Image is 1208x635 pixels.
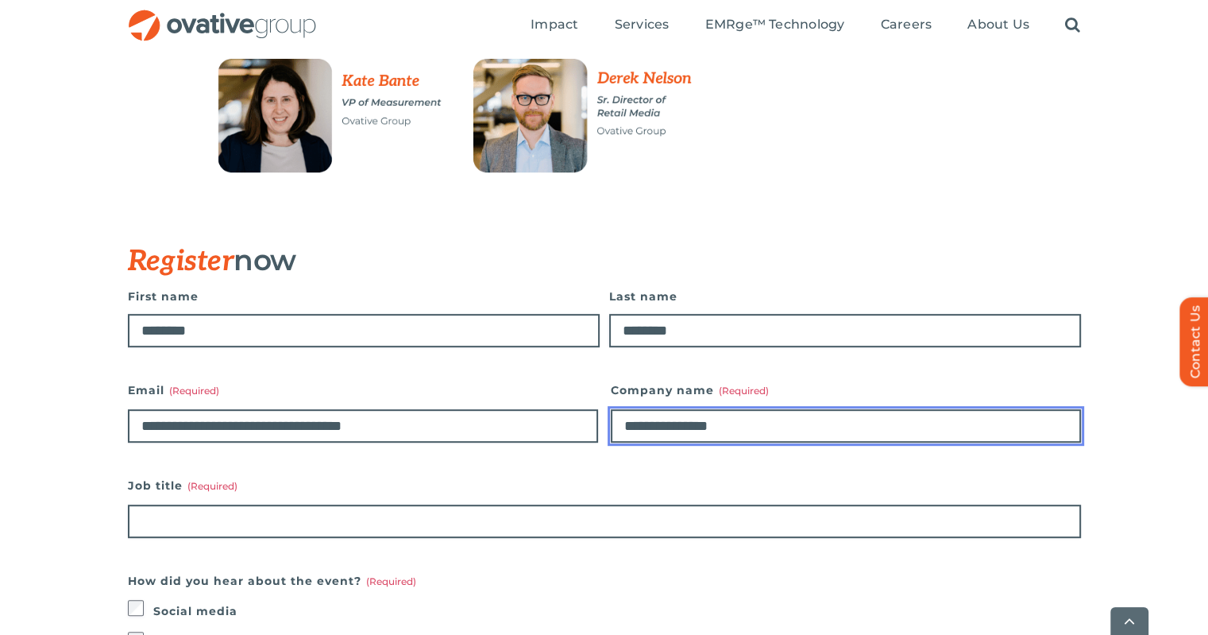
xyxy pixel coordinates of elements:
[128,474,1081,497] label: Job title
[609,285,1081,308] label: Last name
[128,244,1002,277] h3: now
[881,17,932,33] span: Careers
[967,17,1029,34] a: About Us
[881,17,932,34] a: Careers
[169,385,219,397] span: (Required)
[153,600,1081,622] label: Social media
[531,17,578,34] a: Impact
[704,17,844,34] a: EMRge™ Technology
[531,17,578,33] span: Impact
[128,285,600,308] label: First name
[187,480,237,492] span: (Required)
[615,17,670,33] span: Services
[127,8,318,23] a: OG_Full_horizontal_RGB
[1065,17,1080,34] a: Search
[719,385,769,397] span: (Required)
[704,17,844,33] span: EMRge™ Technology
[967,17,1029,33] span: About Us
[128,244,234,279] span: Register
[366,575,416,587] span: (Required)
[615,17,670,34] a: Services
[611,379,1081,401] label: Company name
[128,379,598,401] label: Email
[128,570,416,592] legend: How did you hear about the event?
